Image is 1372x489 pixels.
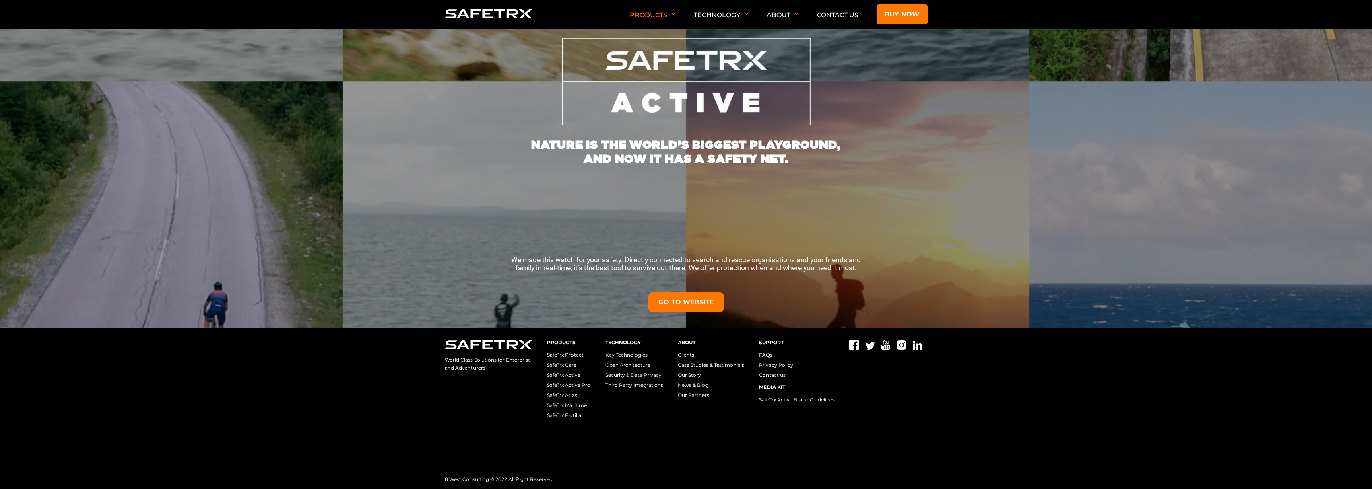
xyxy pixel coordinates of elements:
h3: Technology [605,340,663,345]
a: SafeTrx Active [547,372,580,378]
p: About [767,11,799,29]
h3: About [678,340,744,345]
a: SafeTrx Protect [547,352,584,358]
h3: Media Kit [759,385,835,390]
a: Our Partners [678,392,709,398]
a: Our Story [678,372,701,378]
img: Arrow down icon [794,12,799,15]
a: Open Architecture [605,362,650,368]
h3: Products [547,340,590,345]
a: Buy now [877,4,928,24]
a: SafeTrx Active Pro [547,382,590,388]
a: SafeTrx Atlas [547,392,577,398]
img: Youtube icon [881,340,890,350]
h1: NATURE IS THE WORLD’S BIGGEST PLAYGROUND, AND NOW IT HAS A SAFETY NET. [525,125,847,166]
a: News & Blog [678,382,708,388]
a: SafeTrx Active Brand Guidelines [759,397,835,403]
img: Safetrx logo [445,340,532,349]
a: SafeTrx Care [547,362,576,368]
img: Facebook icon [849,340,859,350]
a: SafeTrx Flotilla [547,412,581,418]
img: Linkedin icon [913,341,922,350]
h3: Support [759,340,835,345]
a: Key Technologies [605,352,648,358]
a: SafeTrx Maritime [547,402,587,408]
a: Security & Data Privacy [605,372,662,378]
a: FAQs [759,352,772,358]
img: Arrow down icon [671,12,676,15]
p: We made this watch for your safety. Directly connected to search and rescue organisations and you... [505,256,867,272]
p: 8 West Consulting © 2022 All Right Reserved [445,474,928,484]
a: Clients [678,352,694,358]
a: Contact us [759,372,786,378]
img: Twitter icon [865,342,875,350]
img: Arrow down icon [744,12,749,15]
iframe: Chat Widget [1332,450,1372,489]
a: GO TO WEBSITE [648,292,724,312]
a: Contact Us [817,11,858,19]
p: Technology [694,11,749,29]
img: SafeTrx Active Logo [562,38,811,126]
p: World Class Solutions for Enterprise and Adventurers [445,356,532,372]
a: Case Studies & Testimonials [678,362,744,368]
a: Third Party Integrations [605,382,663,388]
img: Logo SafeTrx [445,9,532,18]
p: Products [630,11,676,29]
img: Instagram icon [897,340,906,350]
a: Privacy Policy [759,362,793,368]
